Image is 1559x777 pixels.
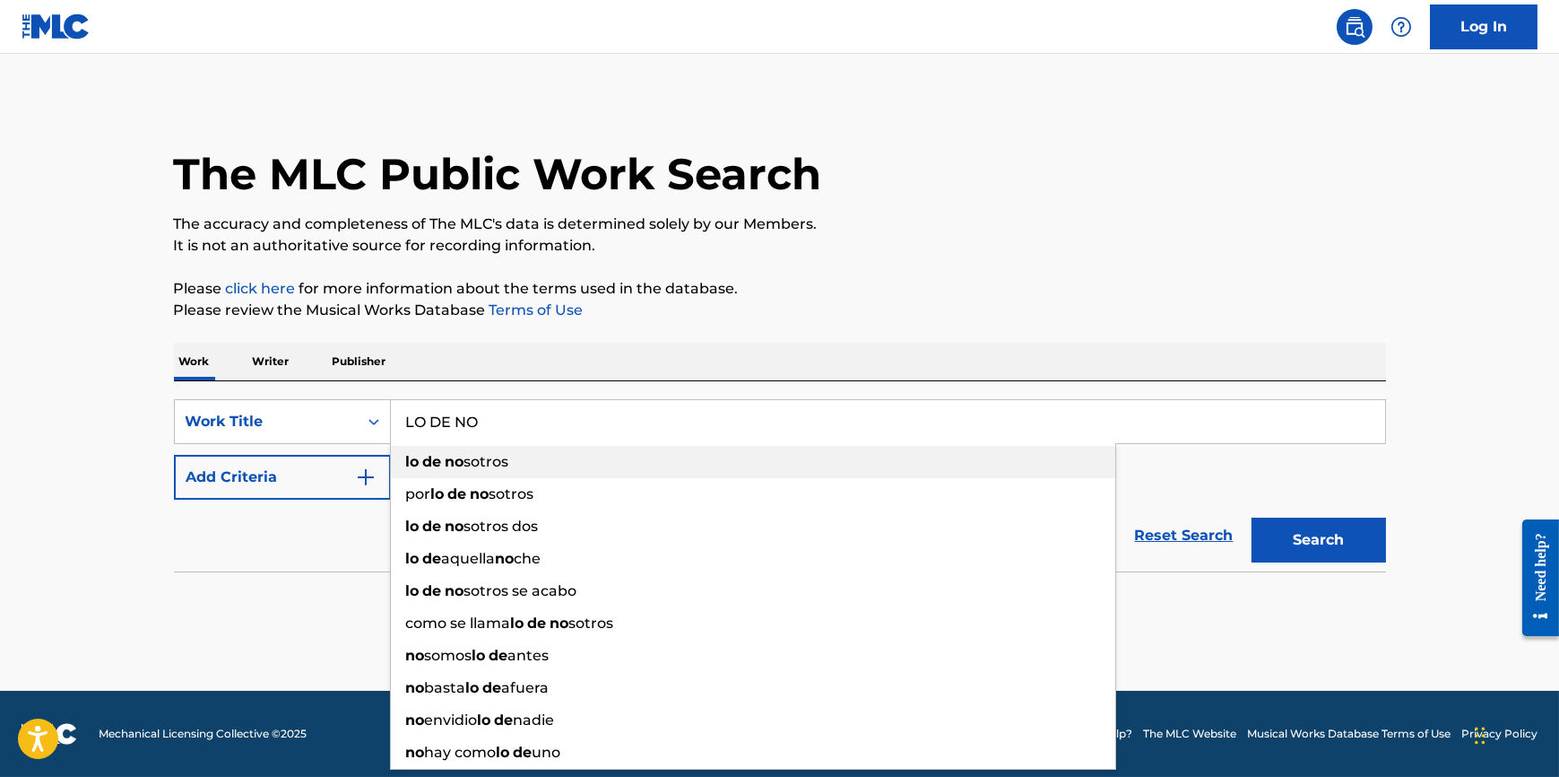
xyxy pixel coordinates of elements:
span: basta [425,679,466,696]
strong: lo [406,582,420,599]
a: Privacy Policy [1461,726,1537,742]
iframe: Chat Widget [1469,691,1559,777]
span: hay como [425,744,497,761]
span: Mechanical Licensing Collective © 2025 [99,726,307,742]
h1: The MLC Public Work Search [174,147,822,201]
button: Add Criteria [174,455,391,500]
span: sotros [569,615,614,632]
strong: no [406,744,425,761]
a: click here [226,280,296,297]
span: che [515,550,541,567]
form: Search Form [174,399,1386,572]
span: sotros [489,485,534,502]
span: nadie [514,712,555,729]
img: MLC Logo [22,13,91,39]
div: Help [1383,9,1419,45]
div: Drag [1475,709,1485,763]
strong: de [528,615,547,632]
iframe: Resource Center [1509,505,1559,650]
p: Publisher [327,343,392,380]
strong: no [406,679,425,696]
p: Writer [247,343,295,380]
a: Terms of Use [486,301,584,319]
strong: no [446,582,464,599]
img: help [1390,16,1412,38]
span: afuera [502,679,550,696]
strong: de [423,518,442,535]
strong: de [495,712,514,729]
button: Search [1252,518,1386,563]
img: search [1344,16,1365,38]
strong: de [489,647,508,664]
strong: lo [466,679,480,696]
span: por [406,485,431,502]
strong: lo [406,518,420,535]
span: antes [508,647,550,664]
strong: no [471,485,489,502]
strong: no [446,518,464,535]
a: The MLC Website [1143,726,1236,742]
span: como se llama [406,615,511,632]
strong: no [406,712,425,729]
span: sotros [464,453,509,470]
strong: lo [472,647,486,664]
strong: no [550,615,569,632]
img: 9d2ae6d4665cec9f34b9.svg [355,467,377,488]
div: Work Title [186,411,347,432]
p: Work [174,343,215,380]
strong: de [423,550,442,567]
strong: lo [406,550,420,567]
span: sotros se acabo [464,582,577,599]
span: sotros dos [464,518,539,535]
strong: lo [431,485,445,502]
p: Please for more information about the terms used in the database. [174,278,1386,300]
strong: de [423,453,442,470]
a: Log In [1430,4,1537,49]
span: somos [425,647,472,664]
strong: no [406,647,425,664]
img: logo [22,723,77,745]
a: Musical Works Database Terms of Use [1247,726,1451,742]
strong: lo [511,615,524,632]
strong: lo [478,712,491,729]
span: envidio [425,712,478,729]
strong: de [448,485,467,502]
span: aquella [442,550,496,567]
strong: lo [497,744,510,761]
a: Reset Search [1126,516,1243,555]
a: Public Search [1337,9,1373,45]
p: The accuracy and completeness of The MLC's data is determined solely by our Members. [174,214,1386,235]
strong: no [446,453,464,470]
strong: de [514,744,533,761]
strong: lo [406,453,420,470]
span: uno [533,744,561,761]
strong: no [496,550,515,567]
p: Please review the Musical Works Database [174,300,1386,321]
strong: de [483,679,502,696]
strong: de [423,582,442,599]
p: It is not an authoritative source for recording information. [174,235,1386,257]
